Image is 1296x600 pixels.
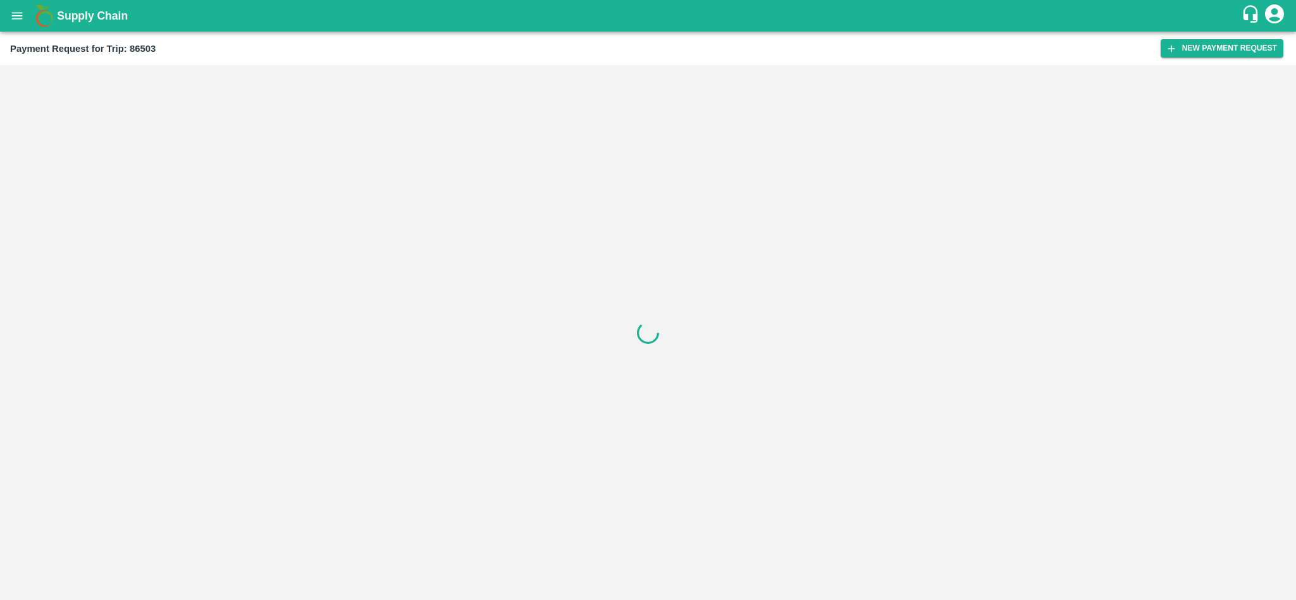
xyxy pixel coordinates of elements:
img: logo [32,3,57,28]
a: Supply Chain [57,7,1241,25]
b: Supply Chain [57,9,128,22]
div: account of current user [1263,3,1286,29]
div: customer-support [1241,4,1263,27]
button: open drawer [3,1,32,30]
button: New Payment Request [1161,39,1283,58]
b: Payment Request for Trip: 86503 [10,44,156,54]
